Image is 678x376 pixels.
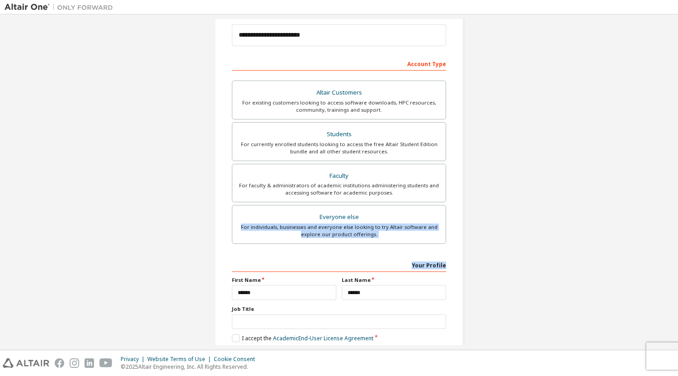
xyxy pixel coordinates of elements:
p: © 2025 Altair Engineering, Inc. All Rights Reserved. [121,363,260,371]
label: First Name [232,276,336,284]
label: Last Name [342,276,446,284]
img: altair_logo.svg [3,358,49,368]
img: linkedin.svg [85,358,94,368]
div: Cookie Consent [214,356,260,363]
img: facebook.svg [55,358,64,368]
div: Your Profile [232,257,446,272]
div: For existing customers looking to access software downloads, HPC resources, community, trainings ... [238,99,440,114]
div: For individuals, businesses and everyone else looking to try Altair software and explore our prod... [238,224,440,238]
div: Privacy [121,356,147,363]
img: instagram.svg [70,358,79,368]
div: For faculty & administrators of academic institutions administering students and accessing softwa... [238,182,440,196]
div: Website Terms of Use [147,356,214,363]
img: Altair One [5,3,118,12]
div: Students [238,128,440,141]
div: Altair Customers [238,86,440,99]
div: Faculty [238,170,440,182]
label: Job Title [232,305,446,313]
img: youtube.svg [99,358,113,368]
label: I accept the [232,334,373,342]
div: Account Type [232,56,446,71]
div: Everyone else [238,211,440,224]
div: For currently enrolled students looking to access the free Altair Student Edition bundle and all ... [238,141,440,155]
a: Academic End-User License Agreement [273,334,373,342]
